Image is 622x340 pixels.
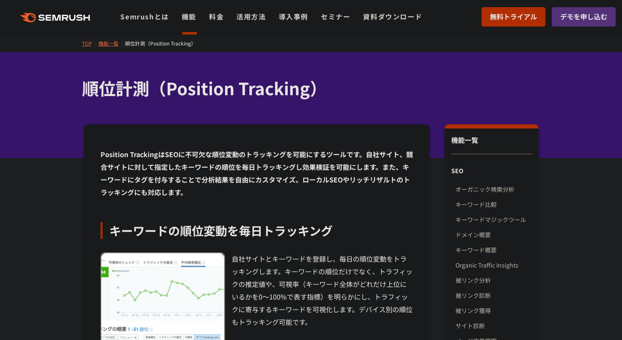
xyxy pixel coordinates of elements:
[482,7,545,27] a: 無料トライアル
[455,318,532,333] a: サイト診断
[182,11,196,21] a: 機能
[321,11,350,21] a: セミナー
[455,257,532,273] a: Organic Traffic Insights
[445,163,538,178] div: SEO
[552,7,616,27] a: デモを申し込む
[455,242,532,257] a: キーワード概要
[125,40,202,47] a: 順位計測（Position Tracking）
[101,148,413,198] div: Position TrackingはSEOに不可欠な順位変動のトラッキングを可能にするツールです。自社サイト、競合サイトに対して指定したキーワードの順位を毎日トラッキングし効果検証を可能にします...
[455,212,532,227] a: キーワードマジックツール
[101,222,413,239] div: キーワードの順位変動を毎日トラッキング
[120,11,169,21] a: Semrushとは
[82,76,532,101] h1: 順位計測（Position Tracking）
[455,303,532,318] a: 被リンク獲得
[451,135,532,154] div: 機能一覧
[455,227,532,242] a: ドメイン概要
[363,11,422,21] a: 資料ダウンロード
[279,11,308,21] a: 導入事例
[455,182,532,197] a: オーガニック検索分析
[490,11,537,22] span: 無料トライアル
[455,197,532,212] a: キーワード比較
[236,11,266,21] a: 活用方法
[560,11,607,22] span: デモを申し込む
[455,288,532,303] a: 被リンク診断
[98,40,125,47] a: 機能一覧
[82,40,98,47] a: TOP
[455,273,532,288] a: 被リンク分析
[209,11,224,21] a: 料金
